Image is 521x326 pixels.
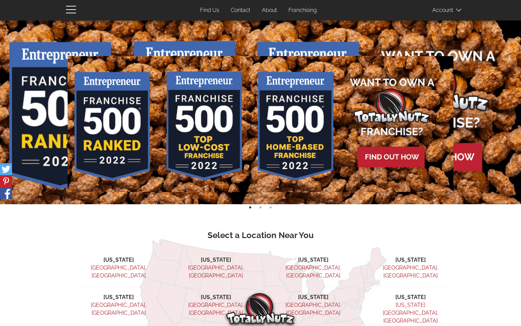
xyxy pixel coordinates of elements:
[177,294,255,301] li: [US_STATE]
[177,256,255,264] li: [US_STATE]
[257,4,282,17] a: About
[267,204,274,211] button: 3 of 3
[247,204,254,211] button: 1 of 3
[226,4,255,17] a: Contact
[188,264,244,279] a: [GEOGRAPHIC_DATA], [GEOGRAPHIC_DATA]
[371,294,450,301] li: [US_STATE]
[274,256,353,264] li: [US_STATE]
[79,294,158,301] li: [US_STATE]
[195,4,224,17] a: Find Us
[285,264,341,279] a: [GEOGRAPHIC_DATA], [GEOGRAPHIC_DATA]
[383,302,438,324] a: [US_STATE][GEOGRAPHIC_DATA], [GEOGRAPHIC_DATA]
[383,264,438,279] a: [GEOGRAPHIC_DATA], [GEOGRAPHIC_DATA]
[371,256,450,264] li: [US_STATE]
[285,302,341,316] a: [GEOGRAPHIC_DATA], [GEOGRAPHIC_DATA]
[68,56,453,192] img: Learn about franchising
[257,204,264,211] button: 2 of 3
[79,256,158,264] li: [US_STATE]
[283,4,322,17] a: Franchising
[188,302,244,316] a: [GEOGRAPHIC_DATA], [GEOGRAPHIC_DATA]
[274,294,353,301] li: [US_STATE]
[91,264,146,279] a: [GEOGRAPHIC_DATA], [GEOGRAPHIC_DATA]
[226,293,295,324] img: Totally Nutz Logo
[91,302,146,316] a: [GEOGRAPHIC_DATA], [GEOGRAPHIC_DATA]
[71,231,450,240] h3: Select a Location Near You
